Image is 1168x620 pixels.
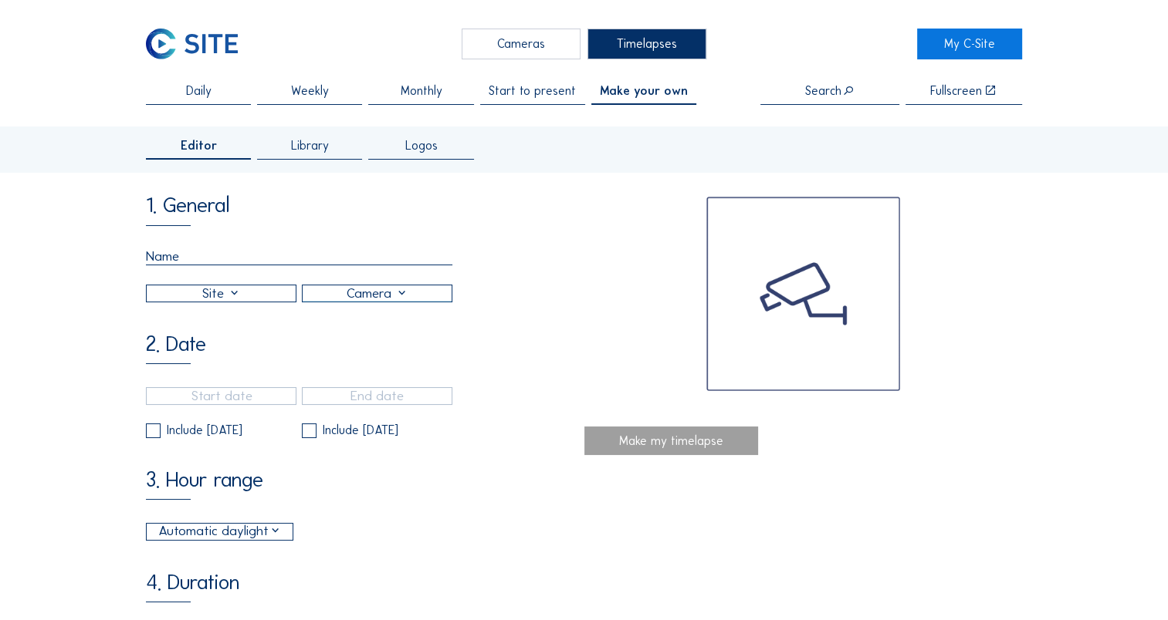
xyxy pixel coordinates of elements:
[146,29,251,59] a: C-SITE Logo
[489,85,576,97] span: Start to present
[146,29,238,59] img: C-SITE Logo
[405,140,438,152] span: Logos
[401,85,442,97] span: Monthly
[186,85,212,97] span: Daily
[291,140,329,152] span: Library
[146,194,229,225] div: 1. General
[930,85,982,97] div: Fullscreen
[167,424,242,436] div: Include [DATE]
[291,85,329,97] span: Weekly
[584,426,759,456] div: Make my timelapse
[146,469,263,500] div: 3. Hour range
[302,387,452,405] input: End date
[917,29,1022,59] a: My C-Site
[181,140,217,152] span: Editor
[146,387,296,405] input: Start date
[323,424,398,436] div: Include [DATE]
[158,521,282,541] div: Automatic daylight
[146,333,206,364] div: 2. Date
[146,248,452,265] input: Name
[600,85,688,97] span: Make your own
[146,571,239,602] div: 4. Duration
[147,524,293,540] div: Automatic daylight
[587,29,706,59] div: Timelapses
[584,194,1022,393] img: no camera selected
[462,29,581,59] div: Cameras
